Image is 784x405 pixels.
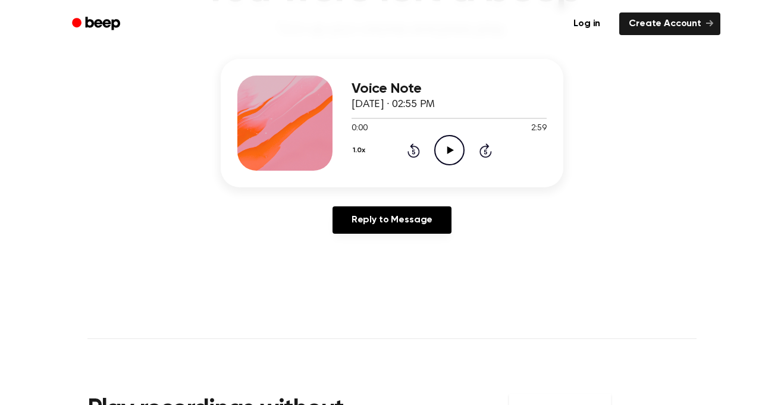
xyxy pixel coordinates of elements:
a: Log in [562,10,612,37]
a: Beep [64,12,131,36]
a: Create Account [619,12,720,35]
span: 2:59 [531,123,547,135]
a: Reply to Message [333,206,451,234]
span: [DATE] · 02:55 PM [352,99,435,110]
span: 0:00 [352,123,367,135]
button: 1.0x [352,140,369,161]
h3: Voice Note [352,81,547,97]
